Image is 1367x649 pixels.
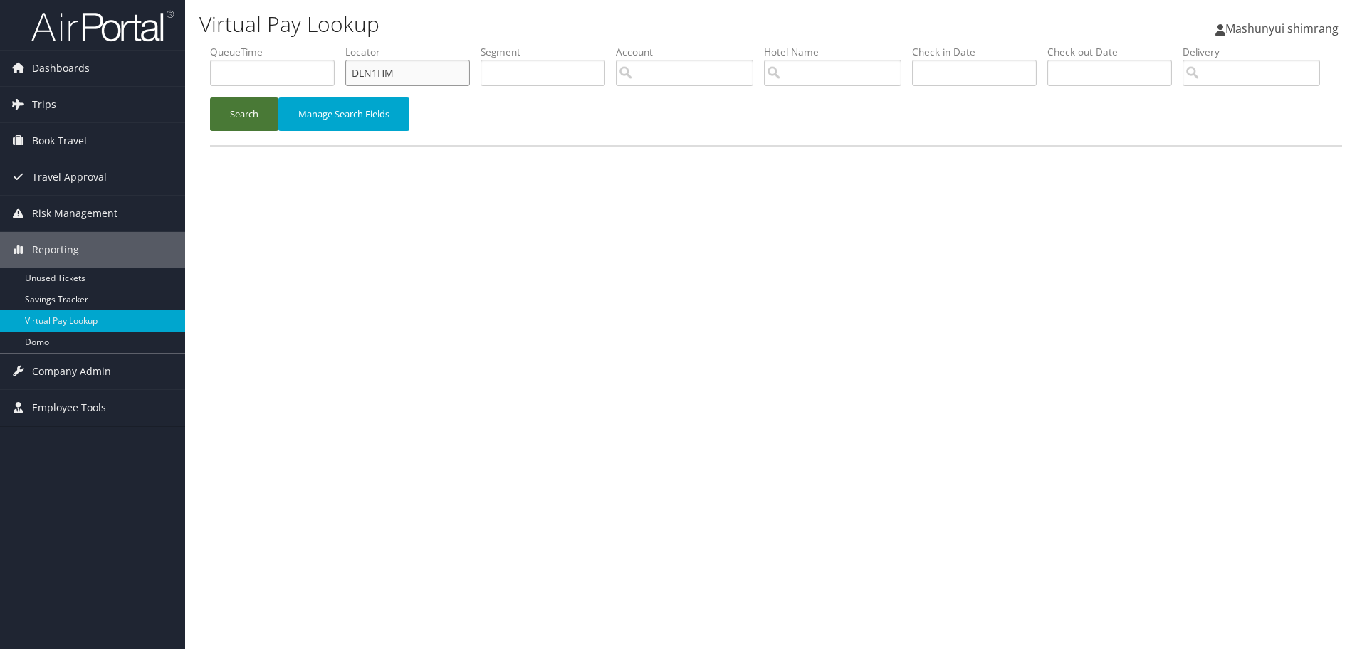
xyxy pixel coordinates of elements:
label: QueueTime [210,45,345,59]
h1: Virtual Pay Lookup [199,9,968,39]
label: Check-out Date [1047,45,1183,59]
span: Risk Management [32,196,117,231]
label: Hotel Name [764,45,912,59]
span: Employee Tools [32,390,106,426]
label: Delivery [1183,45,1331,59]
label: Locator [345,45,481,59]
img: airportal-logo.png [31,9,174,43]
span: Travel Approval [32,159,107,195]
span: Mashunyui shimrang [1225,21,1339,36]
span: Dashboards [32,51,90,86]
span: Trips [32,87,56,122]
span: Company Admin [32,354,111,389]
span: Book Travel [32,123,87,159]
button: Search [210,97,278,131]
label: Segment [481,45,616,59]
button: Manage Search Fields [278,97,409,131]
label: Check-in Date [912,45,1047,59]
a: Mashunyui shimrang [1215,7,1353,50]
label: Account [616,45,764,59]
span: Reporting [32,232,79,268]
